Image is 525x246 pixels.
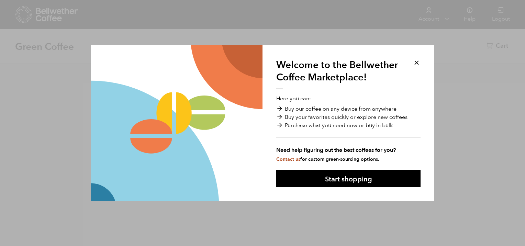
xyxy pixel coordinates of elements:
button: Start shopping [276,170,421,187]
li: Buy your favorites quickly or explore new coffees [276,113,421,121]
a: Contact us [276,156,300,163]
small: for custom green-sourcing options. [276,156,379,163]
h1: Welcome to the Bellwether Coffee Marketplace! [276,59,403,89]
p: Here you can: [276,94,421,163]
li: Buy our coffee on any device from anywhere [276,105,421,113]
li: Purchase what you need now or buy in bulk [276,121,421,130]
strong: Need help figuring out the best coffees for you? [276,146,421,154]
